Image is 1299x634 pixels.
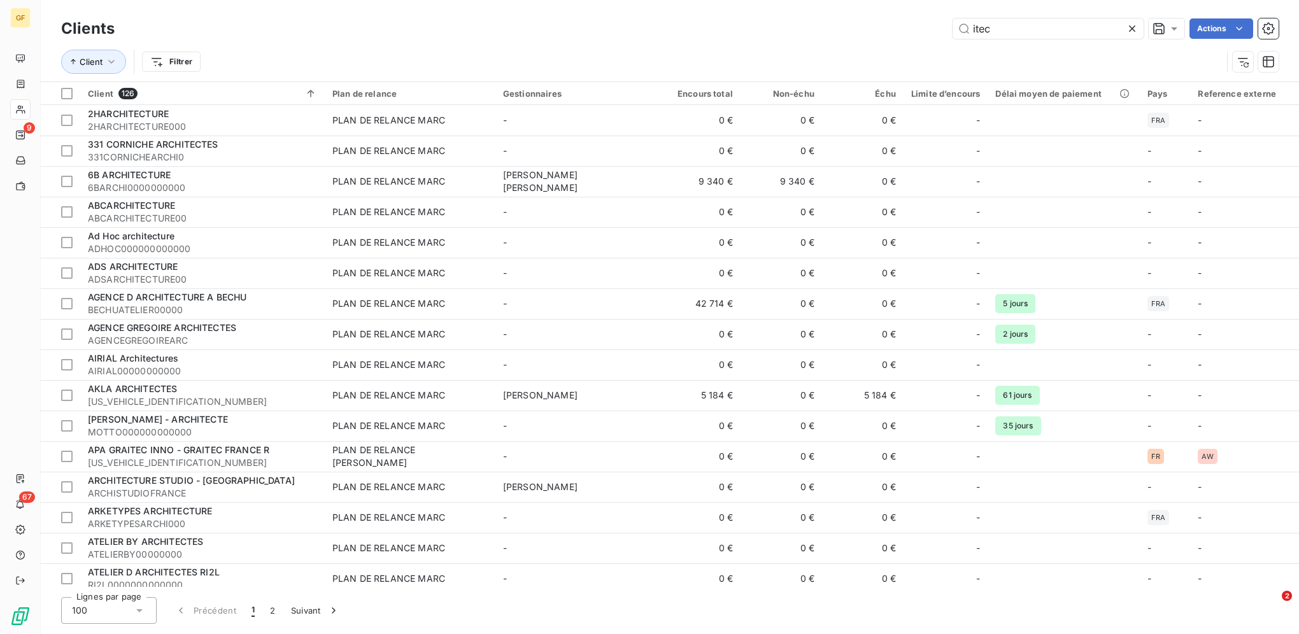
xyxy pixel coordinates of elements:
span: FRA [1151,514,1165,521]
span: AGENCE GREGOIRE ARCHITECTES [88,322,236,333]
div: PLAN DE RELANCE MARC [332,206,445,218]
span: ARCHITECTURE STUDIO - [GEOGRAPHIC_DATA] [88,475,295,486]
span: - [1198,298,1202,309]
span: ARKETYPESARCHI000 [88,518,317,530]
span: - [976,450,980,463]
div: GF [10,8,31,28]
span: ARKETYPES ARCHITECTURE [88,505,212,516]
td: 0 € [822,502,904,533]
div: Échu [830,88,896,99]
td: 0 € [822,349,904,380]
span: - [503,267,507,278]
span: 2 [1282,591,1292,601]
span: - [976,267,980,279]
span: 126 [118,88,138,99]
div: PLAN DE RELANCE MARC [332,481,445,493]
td: 0 € [741,533,822,563]
td: 0 € [822,563,904,594]
td: 0 € [822,166,904,197]
span: RI2L0000000000000 [88,579,317,591]
span: - [976,542,980,554]
td: 0 € [741,563,822,594]
input: Rechercher [953,18,1144,39]
span: - [1198,267,1202,278]
span: Client [88,88,113,99]
span: - [1198,542,1202,553]
span: [US_VEHICLE_IDENTIFICATION_NUMBER] [88,456,317,469]
td: 0 € [822,288,904,319]
span: 5 jours [995,294,1035,313]
span: [PERSON_NAME] [PERSON_NAME] [503,169,578,193]
td: 0 € [659,258,741,288]
td: 9 340 € [741,166,822,197]
span: ATELIER BY ARCHITECTES [88,536,203,547]
iframe: Intercom live chat [1256,591,1286,621]
td: 0 € [741,411,822,441]
span: 2HARCHITECTURE000 [88,120,317,133]
td: 0 € [741,441,822,472]
span: - [976,511,980,524]
div: PLAN DE RELANCE MARC [332,358,445,371]
td: 0 € [822,136,904,166]
span: - [1147,237,1151,248]
span: - [1198,206,1202,217]
td: 0 € [659,472,741,502]
td: 0 € [659,197,741,227]
td: 0 € [822,258,904,288]
span: 9 [24,122,35,134]
span: - [1198,512,1202,523]
span: FRA [1151,300,1165,307]
span: 61 jours [995,386,1039,405]
span: - [503,451,507,461]
span: 67 [19,491,35,503]
span: [PERSON_NAME] [503,390,578,400]
td: 0 € [822,197,904,227]
span: ABCARCHITECTURE00 [88,212,317,225]
span: - [1147,145,1151,156]
span: 100 [72,604,87,617]
span: - [1198,390,1202,400]
button: 2 [262,597,283,624]
button: Client [61,50,126,74]
td: 0 € [659,227,741,258]
span: MOTTO000000000000 [88,426,317,439]
td: 0 € [659,319,741,349]
td: 0 € [741,258,822,288]
span: - [1147,206,1151,217]
div: PLAN DE RELANCE MARC [332,511,445,524]
div: Délai moyen de paiement [995,88,1132,99]
span: - [1198,145,1202,156]
td: 0 € [659,411,741,441]
span: - [1147,390,1151,400]
span: - [1198,237,1202,248]
div: Pays [1147,88,1183,99]
td: 0 € [741,105,822,136]
span: - [1198,420,1202,431]
div: PLAN DE RELANCE MARC [332,389,445,402]
span: - [1147,481,1151,492]
span: [US_VEHICLE_IDENTIFICATION_NUMBER] [88,395,317,408]
span: - [1147,328,1151,339]
span: ADS ARCHITECTURE [88,261,178,272]
span: - [1198,328,1202,339]
div: Encours total [667,88,733,99]
td: 0 € [822,105,904,136]
div: Plan de relance [332,88,488,99]
span: - [976,419,980,432]
span: 1 [252,604,255,617]
div: PLAN DE RELANCE MARC [332,419,445,432]
span: - [976,144,980,157]
span: - [1147,573,1151,584]
span: - [976,236,980,249]
span: - [503,512,507,523]
div: PLAN DE RELANCE MARC [332,297,445,310]
span: 6BARCHI0000000000 [88,181,317,194]
span: AGENCEGREGOIREARC [88,334,317,347]
td: 0 € [659,105,741,136]
span: - [1147,267,1151,278]
span: 6B ARCHITECTURE [88,169,171,180]
button: 1 [244,597,262,624]
div: PLAN DE RELANCE MARC [332,328,445,341]
div: PLAN DE RELANCE MARC [332,572,445,585]
span: - [503,328,507,339]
